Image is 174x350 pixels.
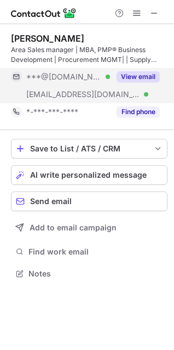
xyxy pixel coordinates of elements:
button: Find work email [11,244,167,259]
div: Area Sales manager | MBA, PMP® Business Development | Procurement MGMT| | Supply Chain MGMT | Sal... [11,45,167,65]
button: Reveal Button [117,71,160,82]
button: AI write personalized message [11,165,167,185]
div: Save to List / ATS / CRM [30,144,148,153]
span: Send email [30,197,72,206]
span: [EMAIL_ADDRESS][DOMAIN_NAME] [26,89,140,99]
span: ***@[DOMAIN_NAME] [26,72,102,82]
button: Reveal Button [117,106,160,117]
button: Add to email campaign [11,218,167,238]
button: Notes [11,266,167,281]
button: Send email [11,191,167,211]
span: AI write personalized message [30,171,147,179]
img: ContactOut v5.3.10 [11,7,77,20]
button: save-profile-one-click [11,139,167,159]
span: Notes [28,269,163,279]
span: Find work email [28,247,163,257]
span: Add to email campaign [30,223,117,232]
div: [PERSON_NAME] [11,33,84,44]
